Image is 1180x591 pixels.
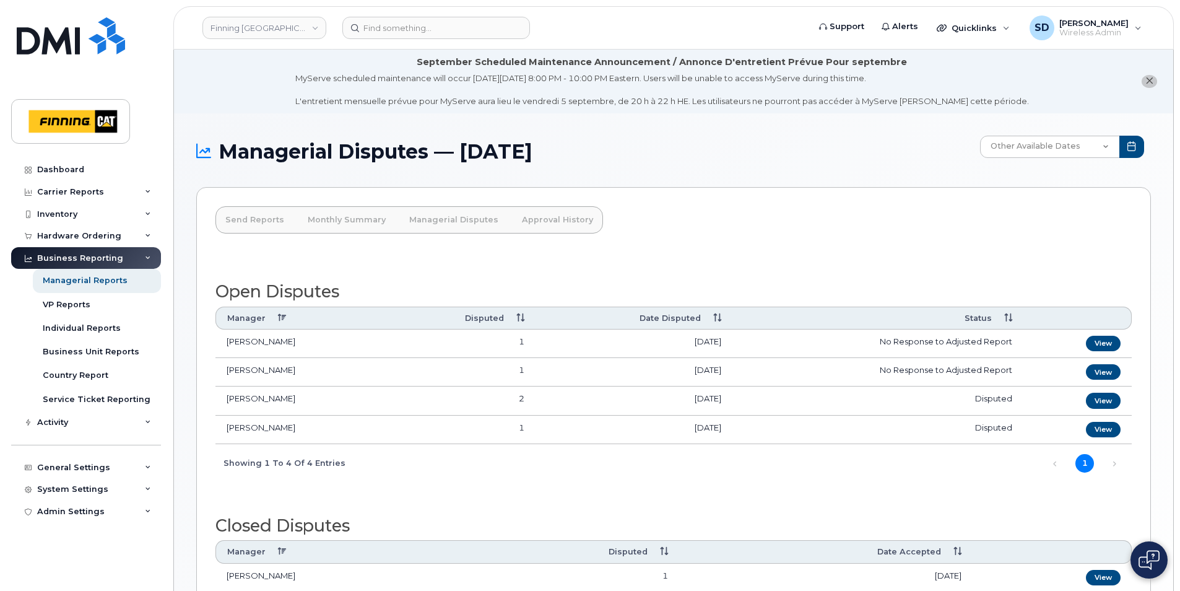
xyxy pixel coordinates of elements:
a: Previous [1046,455,1064,473]
td: [PERSON_NAME] [215,416,384,444]
td: Disputed [732,387,1024,415]
a: Approval History [512,206,603,234]
h1: Managerial Disputes — [DATE] [196,141,974,162]
td: Disputed [732,416,1024,444]
div: September Scheduled Maintenance Announcement / Annonce D'entretient Prévue Pour septembre [417,56,907,69]
th: Disputed: activate to sort column ascending [456,540,679,563]
td: 1 [384,358,536,387]
button: close notification [1142,75,1157,88]
th: Date Disputed : activate to sort column ascending [536,307,732,330]
a: Next [1105,455,1124,473]
td: [DATE] [536,416,732,444]
td: No Response to Adjusted Report [732,358,1024,387]
a: Managerial Disputes [399,206,508,234]
div: Showing 1 to 4 of 4 entries [215,452,345,473]
h2: Closed Disputes [215,517,1132,535]
td: [DATE] [536,330,732,358]
td: [DATE] [536,387,732,415]
h2: Open Disputes [215,282,1132,301]
td: [PERSON_NAME] [215,358,384,387]
td: 2 [384,387,536,415]
th: Date Accepted : activate to sort column ascending [679,540,973,563]
td: [PERSON_NAME] [215,330,384,358]
div: MyServe scheduled maintenance will occur [DATE][DATE] 8:00 PM - 10:00 PM Eastern. Users will be u... [295,72,1029,107]
a: Monthly Summary [298,206,396,234]
a: View [1086,336,1121,351]
td: 1 [384,330,536,358]
td: [PERSON_NAME] [215,387,384,415]
a: View [1086,364,1121,380]
img: Open chat [1139,550,1160,570]
th: Status: activate to sort column ascending [732,307,1024,330]
a: View [1086,393,1121,408]
a: View [1086,422,1121,437]
th: Manager: activate to sort column descending [215,307,384,330]
a: View [1086,570,1121,585]
td: 1 [384,416,536,444]
td: No Response to Adjusted Report [732,330,1024,358]
th: Manager: activate to sort column descending [215,540,456,563]
a: 1 [1075,454,1094,473]
th: Disputed: activate to sort column ascending [384,307,536,330]
a: Send Reports [215,206,294,234]
td: [DATE] [536,358,732,387]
